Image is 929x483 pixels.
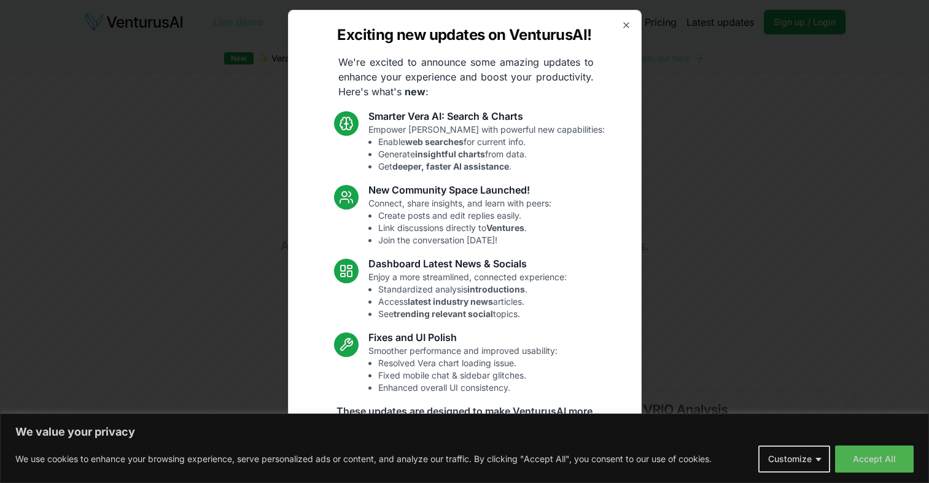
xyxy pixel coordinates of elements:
li: Link discussions directly to . [378,222,551,234]
p: These updates are designed to make VenturusAI more powerful, intuitive, and user-friendly. Let us... [327,404,602,448]
li: Resolved Vera chart loading issue. [378,357,558,369]
p: Empower [PERSON_NAME] with powerful new capabilities: [368,124,605,173]
h3: New Community Space Launched! [368,183,551,197]
li: Create posts and edit replies easily. [378,210,551,222]
li: Enable for current info. [378,136,605,148]
li: Join the conversation [DATE]! [378,234,551,246]
h2: Exciting new updates on VenturusAI! [337,25,591,45]
strong: insightful charts [415,149,485,159]
li: Enhanced overall UI consistency. [378,382,558,394]
strong: Ventures [486,222,524,233]
li: Get . [378,160,605,173]
strong: trending relevant social [394,308,493,319]
li: See topics. [378,308,567,320]
li: Access articles. [378,296,567,308]
h3: Smarter Vera AI: Search & Charts [368,109,605,124]
strong: web searches [405,136,464,147]
strong: deeper, faster AI assistance [392,161,509,171]
strong: new [405,85,426,98]
p: Smoother performance and improved usability: [368,345,558,394]
li: Standardized analysis . [378,283,567,296]
strong: latest industry news [408,296,493,307]
h3: Fixes and UI Polish [368,330,558,345]
p: We're excited to announce some amazing updates to enhance your experience and boost your producti... [328,55,604,99]
strong: introductions [467,284,525,294]
li: Generate from data. [378,148,605,160]
h3: Dashboard Latest News & Socials [368,256,567,271]
li: Fixed mobile chat & sidebar glitches. [378,369,558,382]
p: Connect, share insights, and learn with peers: [368,197,551,246]
p: Enjoy a more streamlined, connected experience: [368,271,567,320]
